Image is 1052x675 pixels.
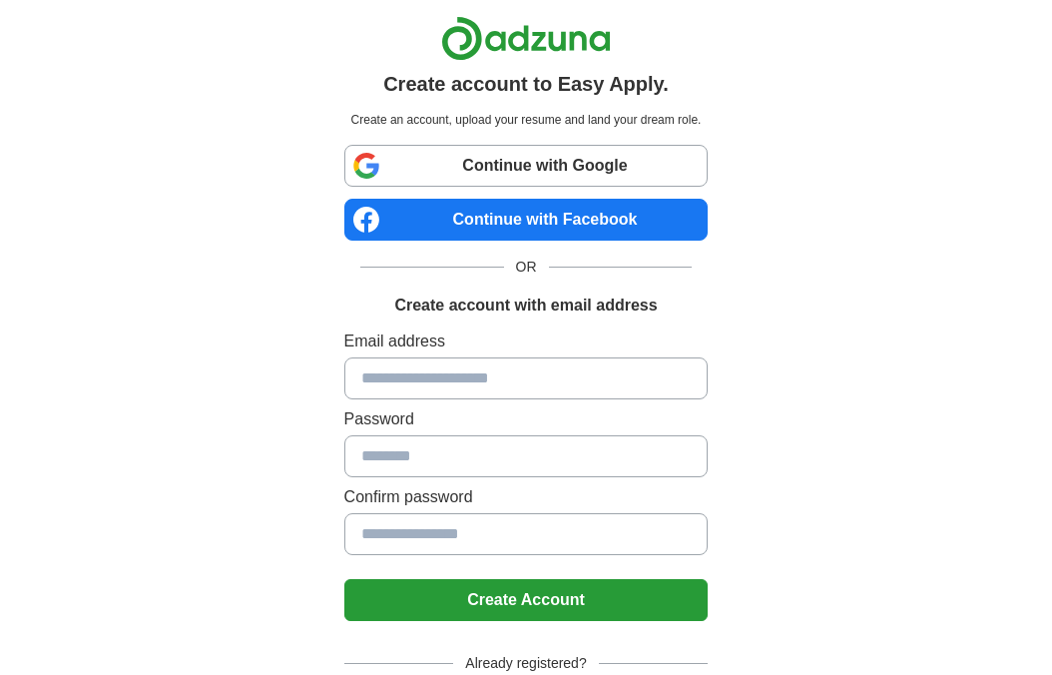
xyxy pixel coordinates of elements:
[344,145,709,187] a: Continue with Google
[344,330,709,353] label: Email address
[383,69,669,99] h1: Create account to Easy Apply.
[441,16,611,61] img: Adzuna logo
[504,257,549,278] span: OR
[344,579,709,621] button: Create Account
[453,653,598,674] span: Already registered?
[344,485,709,509] label: Confirm password
[344,407,709,431] label: Password
[394,294,657,318] h1: Create account with email address
[348,111,705,129] p: Create an account, upload your resume and land your dream role.
[344,199,709,241] a: Continue with Facebook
